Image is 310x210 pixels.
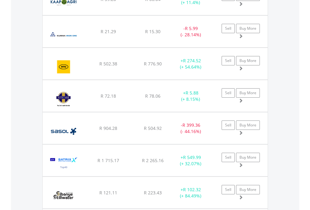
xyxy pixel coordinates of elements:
[236,24,260,33] a: Buy More
[46,152,82,175] img: EQU.ZA.STX40.png
[101,28,116,34] span: R 21.29
[46,88,81,110] img: EQU.ZA.NTC.png
[171,58,210,70] div: + (+ 54.64%)
[46,56,82,78] img: EQU.ZA.MTN.png
[144,190,162,196] span: R 223.43
[186,90,198,96] span: R 5.88
[142,157,164,163] span: R 2 265.16
[97,157,119,163] span: R 1 715.17
[222,56,235,65] a: Sell
[182,122,200,128] span: R 399.36
[145,28,160,34] span: R 15.30
[222,185,235,194] a: Sell
[46,23,81,46] img: EQU.ZA.KIO.png
[183,58,201,64] span: R 274.52
[171,90,210,102] div: + (+ 8.15%)
[46,120,81,142] img: EQU.ZA.SOL.png
[236,153,260,162] a: Buy More
[101,93,116,99] span: R 72.18
[145,93,160,99] span: R 78.06
[99,61,117,67] span: R 502.38
[222,120,235,130] a: Sell
[222,153,235,162] a: Sell
[144,61,162,67] span: R 776.90
[185,25,198,31] span: R 5.99
[236,185,260,194] a: Buy More
[99,190,117,196] span: R 121.11
[183,187,201,192] span: R 102.32
[171,122,210,135] div: - (- 44.16%)
[171,154,210,167] div: + (+ 32.07%)
[99,125,117,131] span: R 904.28
[171,187,210,199] div: + (+ 84.49%)
[46,185,81,207] img: EQU.ZA.SSW.png
[183,154,201,160] span: R 549.99
[236,120,260,130] a: Buy More
[222,24,235,33] a: Sell
[171,25,210,38] div: - (- 28.14%)
[144,125,162,131] span: R 504.92
[236,88,260,98] a: Buy More
[222,88,235,98] a: Sell
[236,56,260,65] a: Buy More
